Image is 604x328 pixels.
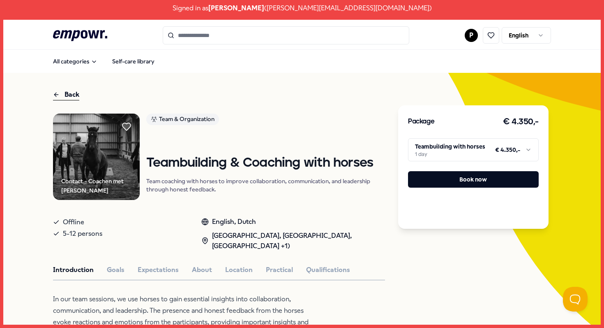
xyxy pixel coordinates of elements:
a: Team & Organization [146,114,385,128]
div: [GEOGRAPHIC_DATA], [GEOGRAPHIC_DATA], [GEOGRAPHIC_DATA] +1) [201,230,385,251]
button: Expectations [138,265,179,275]
div: Team & Organization [146,114,219,125]
div: Contact – Coachen met [PERSON_NAME] [61,177,139,195]
button: About [192,265,212,275]
button: All categories [46,53,104,70]
p: Team coaching with horses to improve collaboration, communication, and leadership through honest ... [146,177,385,193]
button: Book now [408,171,539,188]
button: P [465,29,478,42]
button: Goals [107,265,124,275]
div: English, Dutch [201,216,385,227]
h3: € 4.350,- [503,115,539,128]
button: Qualifications [306,265,350,275]
h3: Package [408,116,434,127]
h1: Teambuilding & Coaching with horses [146,156,385,170]
nav: Main [46,53,161,70]
iframe: Help Scout Beacon - Open [563,287,588,312]
a: Self-care library [106,53,161,70]
input: Search for products, categories or subcategories [163,26,409,44]
span: Offline [63,216,84,228]
span: [PERSON_NAME] [208,3,264,14]
button: Practical [266,265,293,275]
span: 5-12 persons [63,228,102,240]
button: Location [225,265,253,275]
div: Back [53,89,79,100]
button: Introduction [53,265,94,275]
img: Product Image [53,114,139,200]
